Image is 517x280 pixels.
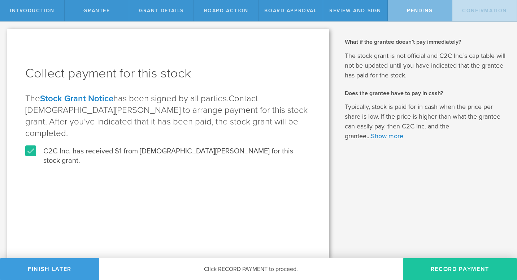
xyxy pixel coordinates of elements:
a: Show more [371,132,403,140]
span: Review and Sign [329,8,381,14]
span: Grantee [83,8,110,14]
span: Pending [407,8,433,14]
p: The stock grant is not official and C2C Inc.’s cap table will not be updated until you have indic... [345,51,506,80]
label: C2C Inc. has received $1 from [DEMOGRAPHIC_DATA][PERSON_NAME] for this stock grant. [25,147,311,165]
span: Board Approval [264,8,317,14]
iframe: Chat Widget [481,224,517,258]
span: Grant Details [139,8,184,14]
span: Click RECORD PAYMENT to proceed. [204,266,298,273]
span: Confirmation [462,8,507,14]
p: Typically, stock is paid for in cash when the price per share is low. If the price is higher than... [345,102,506,141]
p: The has been signed by all parties. [25,93,311,139]
span: Introduction [10,8,55,14]
h1: Collect payment for this stock [25,65,311,82]
h2: Does the grantee have to pay in cash? [345,89,506,97]
button: Record Payment [403,258,517,280]
a: Stock Grant Notice [40,93,113,104]
h2: What if the grantee doesn’t pay immediately? [345,38,506,46]
span: Board Action [204,8,248,14]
